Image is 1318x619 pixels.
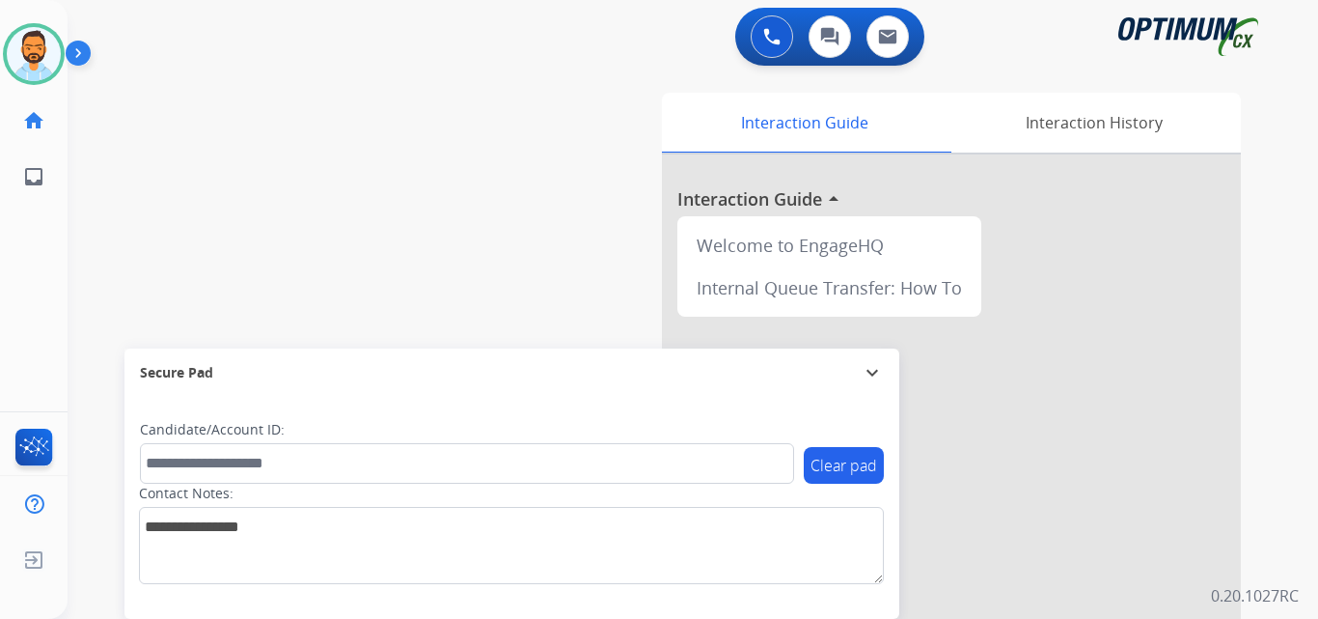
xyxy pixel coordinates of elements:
mat-icon: home [22,109,45,132]
div: Welcome to EngageHQ [685,224,974,267]
p: 0.20.1027RC [1211,584,1299,607]
div: Interaction Guide [662,93,947,153]
mat-icon: expand_more [861,361,884,384]
label: Contact Notes: [139,484,233,503]
mat-icon: inbox [22,165,45,188]
button: Clear pad [804,447,884,484]
img: avatar [7,27,61,81]
div: Interaction History [947,93,1241,153]
label: Candidate/Account ID: [140,420,285,439]
span: Secure Pad [140,363,213,382]
div: Internal Queue Transfer: How To [685,267,974,309]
